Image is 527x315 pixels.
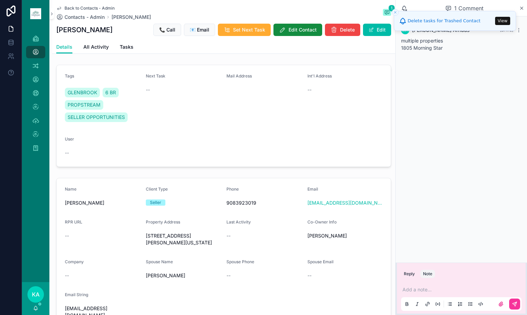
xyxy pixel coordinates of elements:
span: Details [56,44,72,50]
span: 9083923019 [226,199,302,206]
a: SELLER OPPORTUNITIES [65,112,128,122]
span: Edit Contact [289,26,317,33]
span: 📞 Call [159,26,175,33]
button: Note [420,270,435,278]
a: All Activity [83,41,109,54]
span: Int'l Address [307,73,332,78]
a: PROPSTREAM [65,100,103,110]
div: Note [423,271,432,277]
span: Spouse Name [146,259,173,264]
img: App logo [30,8,41,19]
span: [PERSON_NAME] [146,272,221,279]
a: Contacts - Admin [56,14,105,21]
span: User [65,136,74,142]
a: Tasks [120,41,133,54]
button: 📧 Email [184,24,215,36]
span: Mail Address [226,73,252,78]
span: -- [307,86,312,93]
a: GLENBROOK [65,88,100,97]
span: Co-Owner Info [307,219,337,225]
span: Delete [340,26,355,33]
button: Edit [363,24,391,36]
a: [EMAIL_ADDRESS][DOMAIN_NAME] [307,199,383,206]
a: Details [56,41,72,54]
button: Delete [325,24,360,36]
span: KA [32,290,39,299]
span: RPR URL [65,219,82,225]
span: 1 [388,5,395,12]
span: Name [65,186,77,192]
span: Spouse Email [307,259,333,264]
span: All Activity [83,44,109,50]
span: Company [65,259,84,264]
div: scrollable content [22,27,49,163]
span: -- [146,86,150,93]
h1: [PERSON_NAME] [56,25,113,35]
button: Reply [401,270,418,278]
span: PROPSTREAM [68,101,101,108]
span: Back to Contacts - Admin [65,5,115,11]
a: [PERSON_NAME] [112,14,151,21]
span: Email [307,186,318,192]
span: Tasks [120,44,133,50]
p: multiple properties 1805 Morning Star [401,37,522,51]
a: 6 BR [103,88,119,97]
span: Client Type [146,186,168,192]
span: Last Activity [226,219,251,225]
span: Next Task [146,73,165,78]
span: Property Address [146,219,180,225]
span: -- [226,272,231,279]
span: -- [307,272,312,279]
span: -- [65,149,69,156]
span: [STREET_ADDRESS][PERSON_NAME][US_STATE] [146,232,221,246]
span: Spouse Phone [226,259,254,264]
button: Close toast [392,9,399,16]
button: Edit Contact [273,24,322,36]
a: Back to Contacts - Admin [56,5,115,11]
span: -- [226,232,231,239]
span: Email String [65,292,88,297]
span: [PERSON_NAME] [307,232,383,239]
button: 1 [383,9,391,17]
span: 1 Comment [454,4,483,12]
button: 📞 Call [153,24,181,36]
button: Set Next Task [218,24,271,36]
span: -- [65,232,69,239]
div: Seller [150,199,161,206]
span: GLENBROOK [68,89,97,96]
span: 📧 Email [190,26,209,33]
span: Contacts - Admin [65,14,105,21]
span: 6 BR [105,89,116,96]
div: Delete tasks for Trashed Contact [408,17,480,24]
span: SELLER OPPORTUNITIES [68,114,125,121]
span: Tags [65,73,74,78]
span: -- [65,272,69,279]
span: [PERSON_NAME] [65,199,140,206]
span: Set Next Task [233,26,265,33]
button: View [495,17,510,25]
span: Phone [226,186,239,192]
